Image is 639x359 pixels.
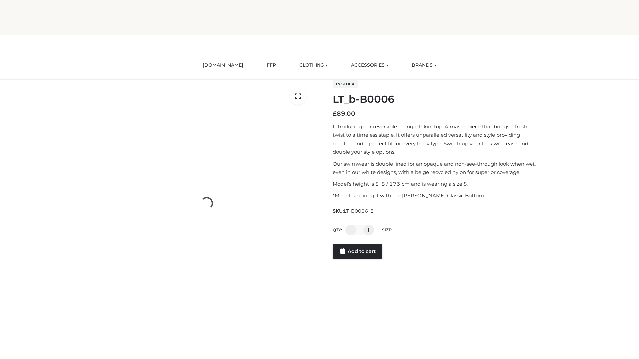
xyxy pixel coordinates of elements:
span: LT_B0006_2 [344,208,374,214]
p: Introducing our reversible triangle bikini top. A masterpiece that brings a fresh twist to a time... [333,122,540,156]
a: FFP [262,58,281,73]
h1: LT_b-B0006 [333,93,540,105]
a: ACCESSORIES [346,58,393,73]
label: Size: [382,227,392,232]
label: QTY: [333,227,342,232]
a: [DOMAIN_NAME] [198,58,248,73]
p: *Model is pairing it with the [PERSON_NAME] Classic Bottom [333,191,540,200]
a: BRANDS [407,58,441,73]
a: Add to cart [333,244,382,259]
a: CLOTHING [294,58,333,73]
span: SKU: [333,207,374,215]
span: £ [333,110,337,117]
p: Model’s height is 5 ‘8 / 173 cm and is wearing a size S. [333,180,540,188]
span: In stock [333,80,358,88]
bdi: 89.00 [333,110,355,117]
p: Our swimwear is double lined for an opaque and non-see-through look when wet, even in our white d... [333,160,540,177]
